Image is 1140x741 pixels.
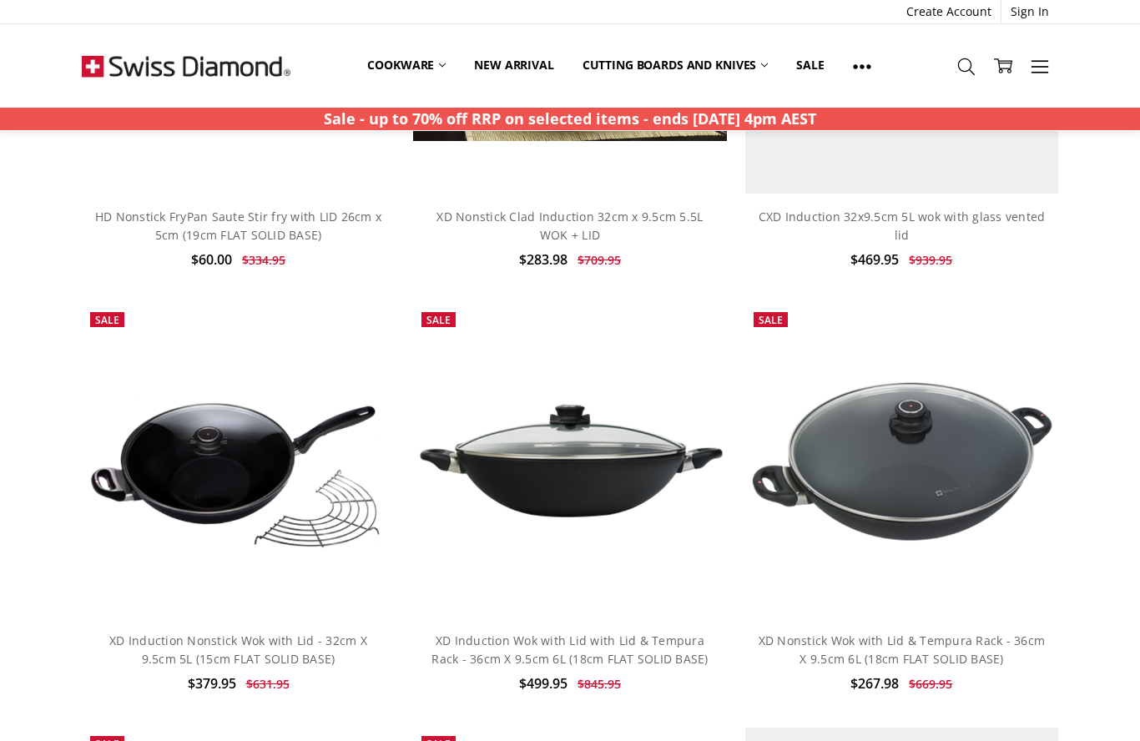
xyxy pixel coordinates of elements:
a: XD Nonstick Clad Induction 32cm x 9.5cm 5.5L WOK + LID [436,209,703,243]
a: XD Induction Wok with Lid with Lid & Tempura Rack - 36cm X 9.5cm 6L (18cm FLAT SOLID BASE) [431,633,708,667]
span: Sale [759,313,783,327]
img: Free Shipping On Every Order [82,24,290,108]
a: XD Induction Nonstick Wok with Lid - 32cm X 9.5cm 5L (15cm FLAT SOLID BASE) [82,304,395,617]
img: XD Induction Wok with Lid with Lid & Tempura Rack - 36cm X 9.5cm 6L (18cm FLAT SOLID BASE) [413,397,726,524]
a: CXD Induction 32x9.5cm 5L wok with glass vented lid [759,209,1046,243]
a: Cutting boards and knives [568,47,783,83]
span: $709.95 [578,252,621,268]
a: XD Nonstick Wok with Lid & Tempura Rack - 36cm X 9.5cm 6L (18cm FLAT SOLID BASE) [745,304,1058,617]
a: Cookware [353,47,460,83]
a: XD Induction Nonstick Wok with Lid - 32cm X 9.5cm 5L (15cm FLAT SOLID BASE) [109,633,367,667]
img: XD Nonstick Wok with Lid & Tempura Rack - 36cm X 9.5cm 6L (18cm FLAT SOLID BASE) [745,376,1058,545]
a: XD Induction Wok with Lid with Lid & Tempura Rack - 36cm X 9.5cm 6L (18cm FLAT SOLID BASE) [413,304,726,617]
img: XD Induction Nonstick Wok with Lid - 32cm X 9.5cm 5L (15cm FLAT SOLID BASE) [82,356,395,565]
a: New arrival [460,47,567,83]
a: XD Nonstick Wok with Lid & Tempura Rack - 36cm X 9.5cm 6L (18cm FLAT SOLID BASE) [759,633,1046,667]
a: Show All [839,47,885,84]
span: $379.95 [188,674,236,693]
a: Sale [782,47,838,83]
span: $499.95 [519,674,567,693]
span: $669.95 [909,676,952,692]
span: $334.95 [242,252,285,268]
a: HD Nonstick FryPan Saute Stir fry with LID 26cm x 5cm (19cm FLAT SOLID BASE) [95,209,381,243]
span: $283.98 [519,250,567,269]
span: Sale [95,313,119,327]
span: $469.95 [850,250,899,269]
span: Sale [426,313,451,327]
span: $60.00 [191,250,232,269]
span: $845.95 [578,676,621,692]
strong: Sale - up to 70% off RRP on selected items - ends [DATE] 4pm AEST [324,108,816,129]
span: $939.95 [909,252,952,268]
span: $267.98 [850,674,899,693]
span: $631.95 [246,676,290,692]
